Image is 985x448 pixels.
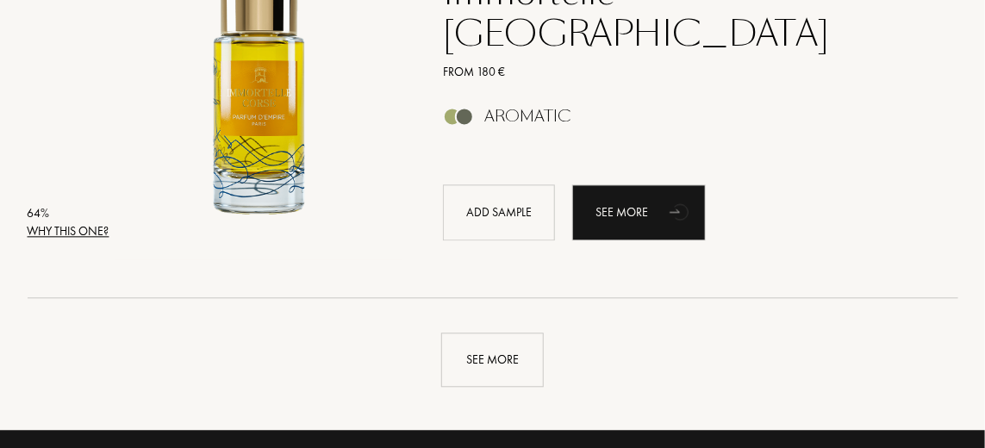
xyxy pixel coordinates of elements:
a: Aromatic [430,112,932,130]
div: See more [441,333,544,387]
a: From 180 € [430,63,932,81]
div: 64 % [28,204,109,222]
div: Aromatic [484,107,570,126]
div: See more [572,184,706,240]
div: Add sample [443,184,555,240]
div: animation [664,194,698,228]
a: See moreanimation [572,184,706,240]
div: Why this one? [28,222,109,240]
